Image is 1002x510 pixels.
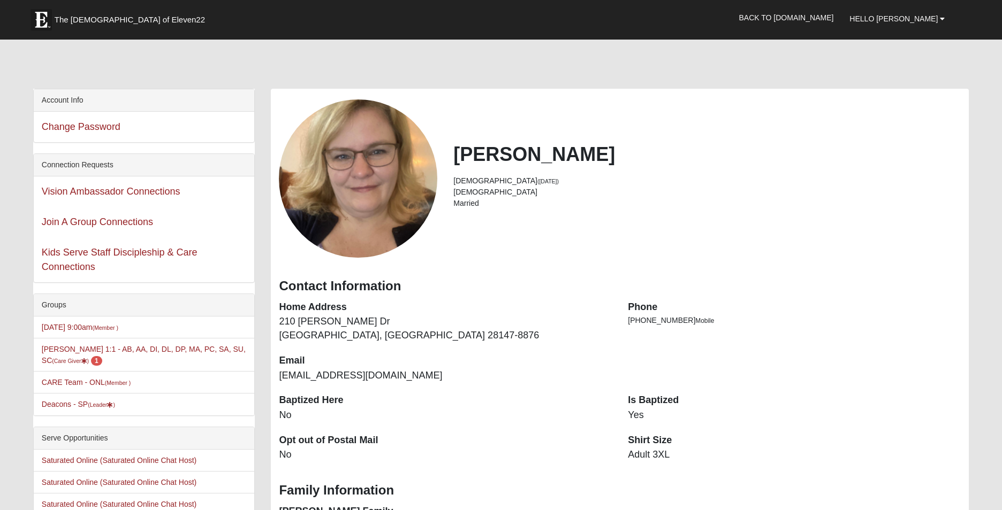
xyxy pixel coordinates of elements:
dt: Email [279,354,612,368]
h3: Contact Information [279,279,961,294]
span: Mobile [695,317,714,324]
a: [DATE] 9:00am(Member ) [42,323,118,331]
li: Married [453,198,961,209]
a: Join A Group Connections [42,217,153,227]
span: The [DEMOGRAPHIC_DATA] of Eleven22 [55,14,205,25]
li: [PHONE_NUMBER] [628,315,961,326]
a: View Fullsize Photo [279,99,437,258]
small: (Care Giver ) [52,358,89,364]
a: Deacons - SP(Leader) [42,400,115,408]
a: CARE Team - ONL(Member ) [42,378,131,387]
dt: Baptized Here [279,393,612,407]
dd: Yes [628,408,961,422]
a: [PERSON_NAME] 1:1 - AB, AA, DI, DL, DP, MA, PC, SA, SU, SC(Care Giver) 1 [42,345,246,365]
span: number of pending members [91,356,102,366]
div: Serve Opportunities [34,427,255,450]
img: Eleven22 logo [31,9,52,30]
dt: Shirt Size [628,434,961,447]
span: Hello [PERSON_NAME] [849,14,938,23]
small: ([DATE]) [537,178,559,184]
small: (Leader ) [88,401,115,408]
div: Connection Requests [34,154,255,176]
dd: 210 [PERSON_NAME] Dr [GEOGRAPHIC_DATA], [GEOGRAPHIC_DATA] 28147-8876 [279,315,612,342]
li: [DEMOGRAPHIC_DATA] [453,175,961,187]
dd: No [279,448,612,462]
a: Hello [PERSON_NAME] [841,5,953,32]
a: Change Password [42,121,120,132]
div: Groups [34,294,255,316]
dd: No [279,408,612,422]
a: Kids Serve Staff Discipleship & Care Connections [42,247,198,272]
a: Saturated Online (Saturated Online Chat Host) [42,478,197,486]
a: Back to [DOMAIN_NAME] [731,4,842,31]
dd: Adult 3XL [628,448,961,462]
div: Account Info [34,89,255,112]
dd: [EMAIL_ADDRESS][DOMAIN_NAME] [279,369,612,383]
small: (Member ) [92,324,118,331]
a: Saturated Online (Saturated Online Chat Host) [42,456,197,465]
dt: Home Address [279,300,612,314]
h3: Family Information [279,483,961,498]
dt: Is Baptized [628,393,961,407]
dt: Opt out of Postal Mail [279,434,612,447]
small: (Member ) [105,380,131,386]
a: Vision Ambassador Connections [42,186,180,197]
a: Saturated Online (Saturated Online Chat Host) [42,500,197,508]
dt: Phone [628,300,961,314]
li: [DEMOGRAPHIC_DATA] [453,187,961,198]
a: The [DEMOGRAPHIC_DATA] of Eleven22 [25,4,239,30]
h2: [PERSON_NAME] [453,143,961,166]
